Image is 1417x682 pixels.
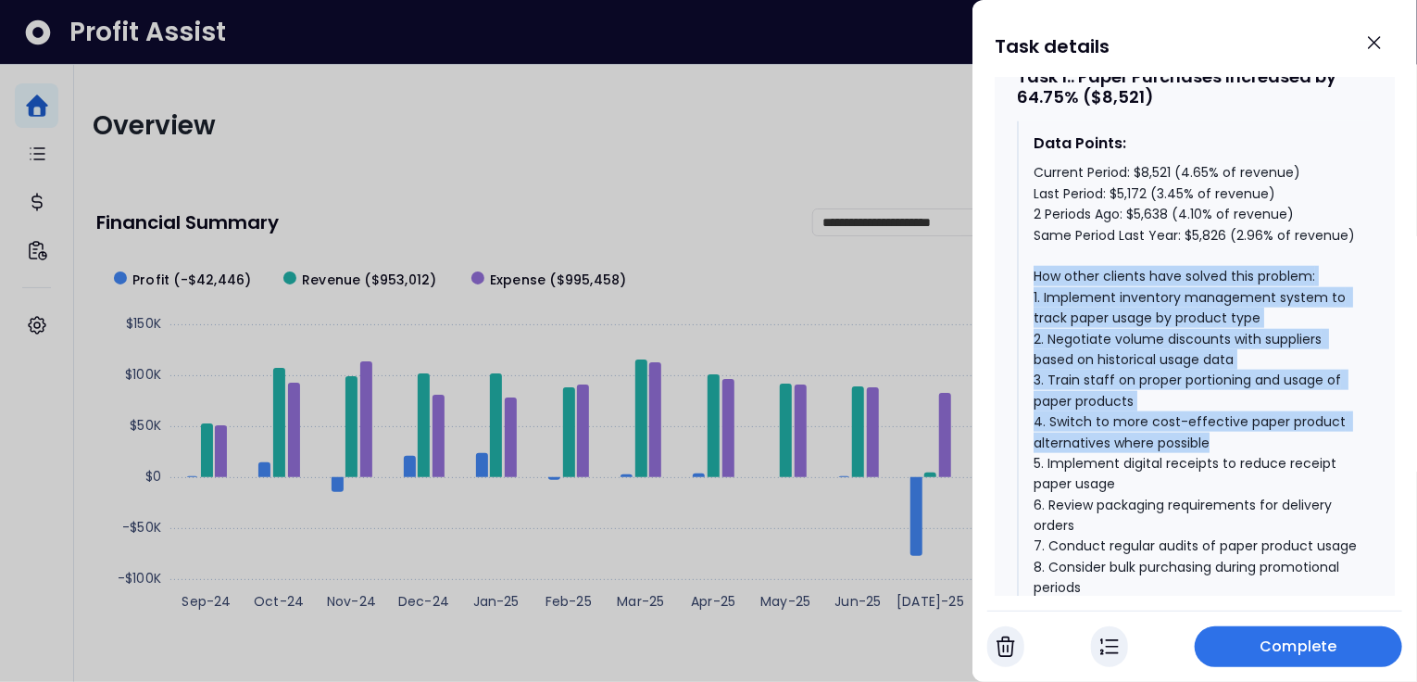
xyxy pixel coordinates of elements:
[1354,22,1395,63] button: Close
[1017,67,1373,107] div: Task 1 : : Paper Purchases Increased by 64.75% ($8,521)
[997,636,1015,658] img: Cancel Task
[1195,626,1402,667] button: Complete
[1100,636,1119,658] img: In Progress
[1260,636,1337,658] span: Complete
[995,30,1110,63] h1: Task details
[1034,162,1358,598] div: Current Period: $8,521 (4.65% of revenue) Last Period: $5,172 (3.45% of revenue) 2 Periods Ago: $...
[1034,133,1358,155] div: Data Points:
